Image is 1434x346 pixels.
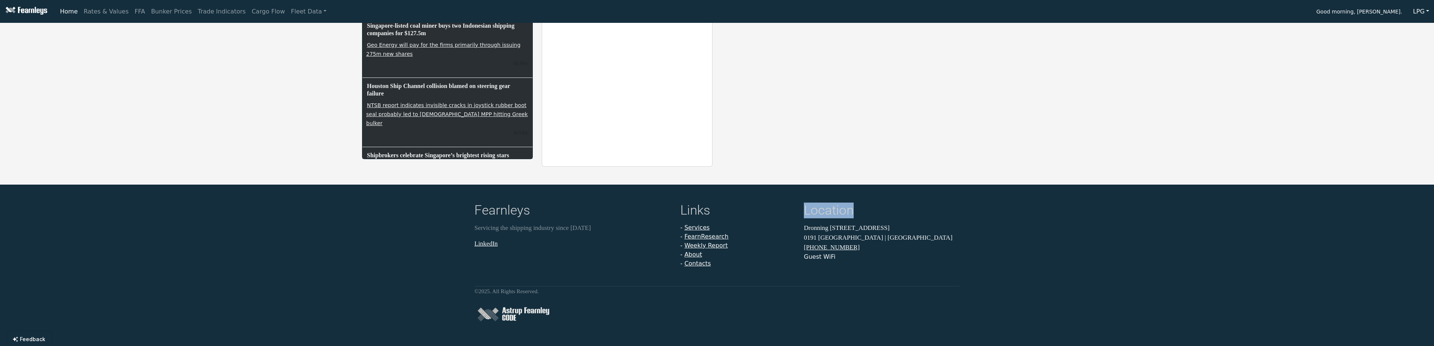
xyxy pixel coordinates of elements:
[366,101,528,127] a: NTSB report indicates invisible cracks in joystick rubber boot seal probably led to [DEMOGRAPHIC_...
[684,233,729,240] a: FearnResearch
[249,4,288,19] a: Cargo Flow
[474,223,671,233] p: Servicing the shipping industry since [DATE]
[684,260,711,267] a: Contacts
[804,223,960,233] p: Dronning [STREET_ADDRESS]
[366,41,520,58] a: Geo Energy will pay for the firms primarily through issuing 275m new shares
[680,232,795,241] li: -
[680,223,795,232] li: -
[1408,4,1434,19] button: LPG
[366,82,529,97] h6: Houston Ship Channel collision blamed on steering gear failure
[684,242,728,249] a: Weekly Report
[680,203,795,220] h4: Links
[513,60,529,66] small: 29/08/2025, 05:19:57
[1316,6,1402,19] span: Good morning, [PERSON_NAME].
[804,244,860,251] a: [PHONE_NUMBER]
[804,233,960,243] p: 0191 [GEOGRAPHIC_DATA] | [GEOGRAPHIC_DATA]
[513,130,529,136] small: 29/08/2025, 05:04:57
[366,151,529,160] h6: Shipbrokers celebrate Singapore’s brightest rising stars
[148,4,195,19] a: Bunker Prices
[684,251,702,258] a: About
[474,203,671,220] h4: Fearnleys
[195,4,249,19] a: Trade Indicators
[684,224,710,231] a: Services
[4,7,47,16] img: Fearnleys Logo
[680,241,795,250] li: -
[680,259,795,268] li: -
[804,203,960,220] h4: Location
[288,4,329,19] a: Fleet Data
[474,240,498,247] a: LinkedIn
[132,4,148,19] a: FFA
[680,250,795,259] li: -
[474,288,539,294] small: © 2025 . All Rights Reserved.
[804,252,835,261] button: Guest WiFi
[366,21,529,37] h6: Singapore-listed coal miner buys two Indonesian shipping companies for $127.5m
[81,4,132,19] a: Rates & Values
[57,4,80,19] a: Home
